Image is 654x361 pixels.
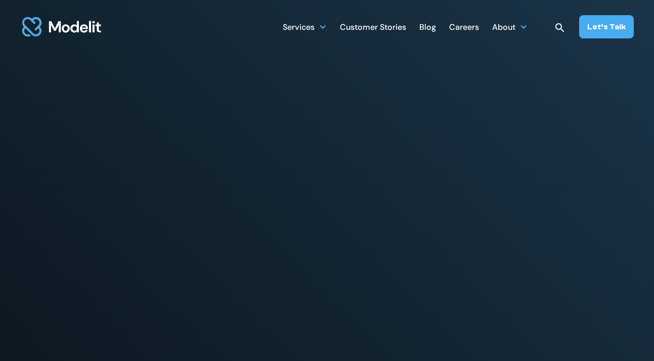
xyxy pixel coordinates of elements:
div: Services [283,18,315,38]
div: Customer Stories [340,18,406,38]
a: Blog [419,17,436,36]
div: Blog [419,18,436,38]
div: Let’s Talk [587,21,626,32]
a: Customer Stories [340,17,406,36]
img: modelit logo [20,11,103,42]
a: Let’s Talk [579,15,634,38]
a: Careers [449,17,479,36]
div: About [492,18,515,38]
div: Careers [449,18,479,38]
